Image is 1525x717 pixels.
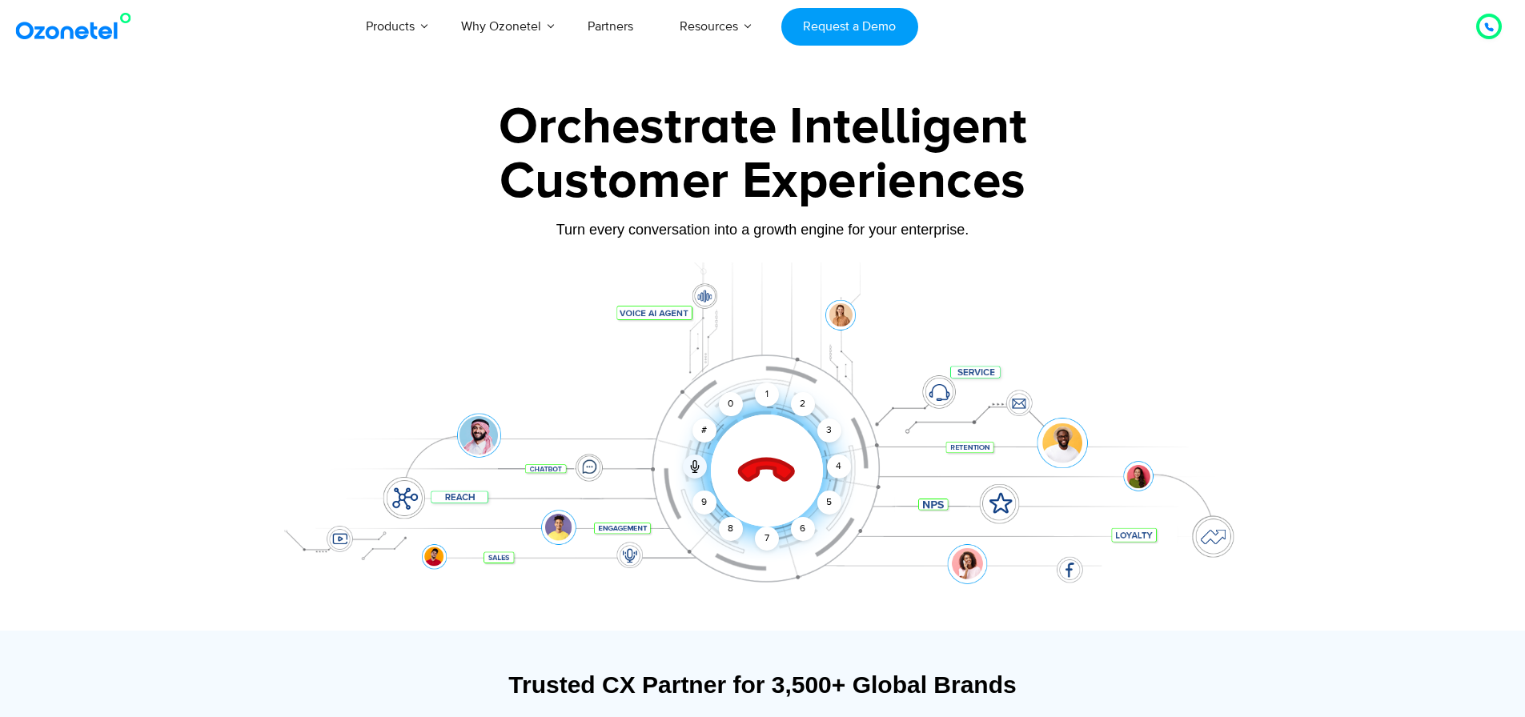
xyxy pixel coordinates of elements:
div: 6 [791,517,815,541]
div: Orchestrate Intelligent [263,102,1263,153]
div: 0 [719,392,743,416]
div: 2 [791,392,815,416]
div: # [692,419,716,443]
div: Trusted CX Partner for 3,500+ Global Brands [271,671,1255,699]
div: 3 [817,419,841,443]
div: Customer Experiences [263,143,1263,220]
div: 7 [755,527,779,551]
div: 4 [827,455,851,479]
div: 8 [719,517,743,541]
div: 9 [692,491,716,515]
a: Request a Demo [781,8,918,46]
div: 1 [755,383,779,407]
div: Turn every conversation into a growth engine for your enterprise. [263,221,1263,238]
div: 5 [817,491,841,515]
